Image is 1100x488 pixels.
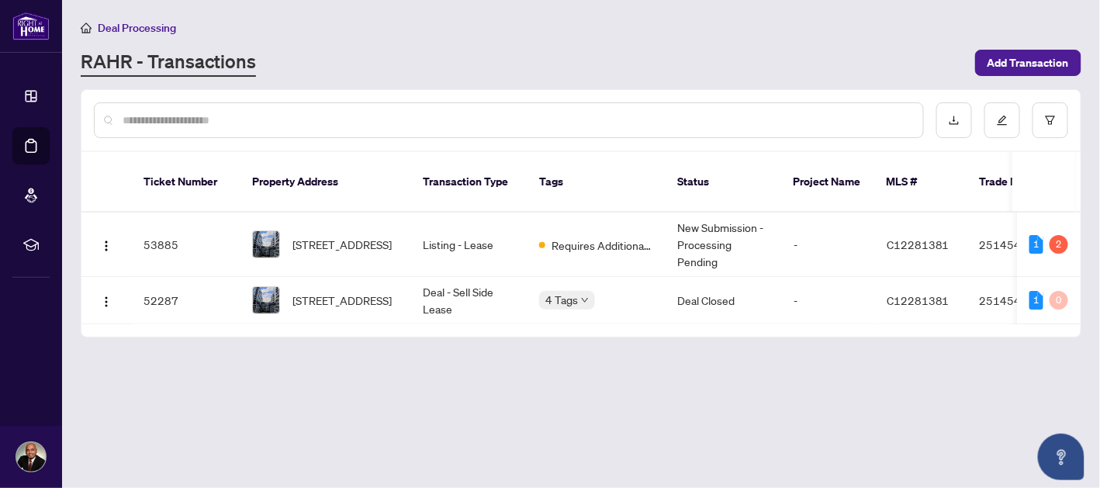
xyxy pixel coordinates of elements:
[781,277,874,324] td: -
[1029,235,1043,254] div: 1
[581,296,589,304] span: down
[131,152,240,213] th: Ticket Number
[936,102,972,138] button: download
[552,237,652,254] span: Requires Additional Docs
[527,152,665,213] th: Tags
[410,213,527,277] td: Listing - Lease
[1029,291,1043,310] div: 1
[665,213,781,277] td: New Submission - Processing Pending
[292,236,392,253] span: [STREET_ADDRESS]
[887,293,950,307] span: C12281381
[949,115,960,126] span: download
[975,50,1081,76] button: Add Transaction
[292,292,392,309] span: [STREET_ADDRESS]
[887,237,950,251] span: C12281381
[100,240,112,252] img: Logo
[94,232,119,257] button: Logo
[1045,115,1056,126] span: filter
[665,152,781,213] th: Status
[253,287,279,313] img: thumbnail-img
[984,102,1020,138] button: edit
[100,296,112,308] img: Logo
[997,115,1008,126] span: edit
[967,277,1076,324] td: 2514543
[781,152,874,213] th: Project Name
[1038,434,1084,480] button: Open asap
[545,291,578,309] span: 4 Tags
[874,152,967,213] th: MLS #
[16,442,46,472] img: Profile Icon
[1033,102,1068,138] button: filter
[967,152,1076,213] th: Trade Number
[253,231,279,258] img: thumbnail-img
[410,152,527,213] th: Transaction Type
[967,213,1076,277] td: 2514543
[131,277,240,324] td: 52287
[240,152,410,213] th: Property Address
[1050,235,1068,254] div: 2
[98,21,176,35] span: Deal Processing
[781,213,874,277] td: -
[81,22,92,33] span: home
[131,213,240,277] td: 53885
[81,49,256,77] a: RAHR - Transactions
[1050,291,1068,310] div: 0
[94,288,119,313] button: Logo
[665,277,781,324] td: Deal Closed
[988,50,1069,75] span: Add Transaction
[410,277,527,324] td: Deal - Sell Side Lease
[12,12,50,40] img: logo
